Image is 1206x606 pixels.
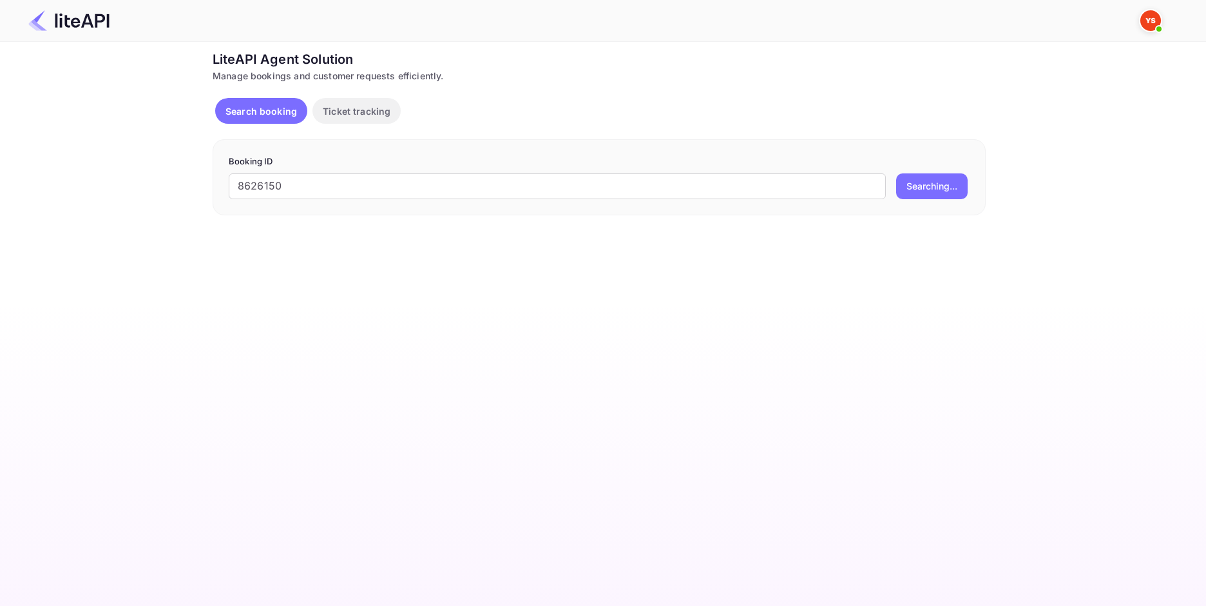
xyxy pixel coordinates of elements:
input: Enter Booking ID (e.g., 63782194) [229,173,886,199]
p: Booking ID [229,155,970,168]
img: LiteAPI Logo [28,10,110,31]
div: LiteAPI Agent Solution [213,50,986,69]
p: Ticket tracking [323,104,390,118]
div: Manage bookings and customer requests efficiently. [213,69,986,83]
p: Search booking [225,104,297,118]
img: Yandex Support [1140,10,1161,31]
button: Searching... [896,173,968,199]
